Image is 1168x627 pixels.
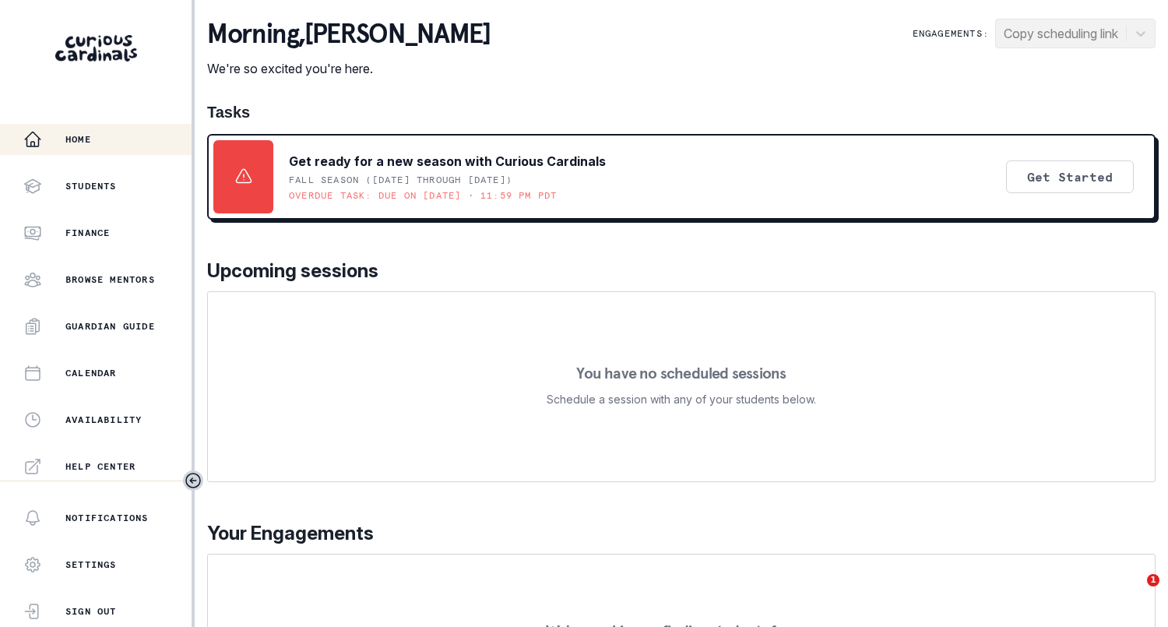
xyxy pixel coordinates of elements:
[1115,574,1152,611] iframe: Intercom live chat
[547,390,816,409] p: Schedule a session with any of your students below.
[183,470,203,491] button: Toggle sidebar
[1006,160,1134,193] button: Get Started
[289,189,557,202] p: Overdue task: Due on [DATE] • 11:59 PM PDT
[65,273,155,286] p: Browse Mentors
[65,414,142,426] p: Availability
[207,103,1156,122] h1: Tasks
[289,174,512,186] p: Fall Season ([DATE] through [DATE])
[65,605,117,618] p: Sign Out
[207,59,490,78] p: We're so excited you're here.
[207,520,1156,548] p: Your Engagements
[55,35,137,62] img: Curious Cardinals Logo
[913,27,989,40] p: Engagements:
[65,512,149,524] p: Notifications
[65,133,91,146] p: Home
[65,367,117,379] p: Calendar
[65,460,135,473] p: Help Center
[207,19,490,50] p: morning , [PERSON_NAME]
[65,227,110,239] p: Finance
[207,257,1156,285] p: Upcoming sessions
[289,152,606,171] p: Get ready for a new season with Curious Cardinals
[65,558,117,571] p: Settings
[576,365,786,381] p: You have no scheduled sessions
[1147,574,1159,586] span: 1
[65,320,155,333] p: Guardian Guide
[65,180,117,192] p: Students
